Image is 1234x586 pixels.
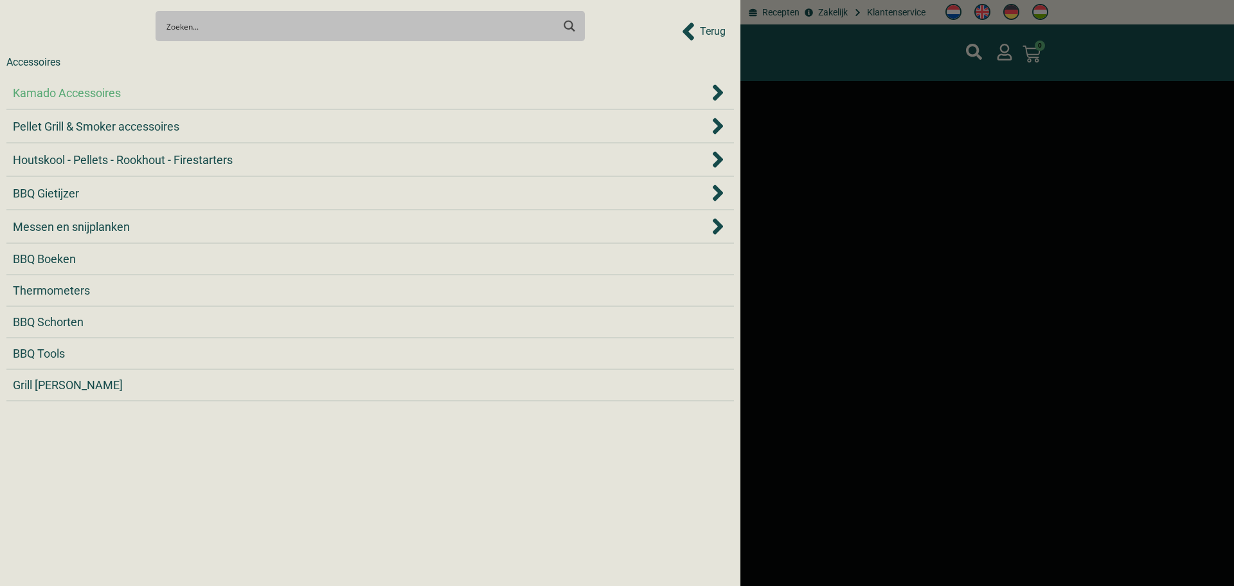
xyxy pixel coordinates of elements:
[13,84,709,102] a: Kamado Accessoires
[13,376,123,394] span: Grill [PERSON_NAME]
[13,250,728,268] a: BBQ Boeken
[13,183,728,203] div: BBQ Gietijzer
[13,376,728,394] a: Grill [PERSON_NAME]
[13,282,90,299] span: Thermometers
[6,55,60,70] div: Accessoires
[13,313,84,331] span: BBQ Schorten
[13,151,233,169] span: Houtskool - Pellets - Rookhout - Firestarters
[13,282,728,299] a: Thermometers
[169,15,555,37] form: Search form
[13,118,179,135] span: Pellet Grill & Smoker accessoires
[13,185,709,202] a: BBQ Gietijzer
[13,218,130,235] span: Messen en snijplanken
[13,150,728,169] div: Houtskool - Pellets - Rookhout - Firestarters
[13,313,728,331] a: BBQ Schorten
[13,250,76,268] span: BBQ Boeken
[13,185,79,202] span: BBQ Gietijzer
[13,376,728,394] div: Grill Bill Merchandise
[13,116,728,136] div: Pellet Grill &amp; Smoker accessoires
[166,14,553,38] input: Search input
[13,345,65,362] span: BBQ Tools
[13,345,728,362] a: BBQ Tools
[13,151,709,169] a: Houtskool - Pellets - Rookhout - Firestarters
[13,84,121,102] span: Kamado Accessoires
[13,217,728,236] div: Messen en snijplanken
[13,218,709,235] a: Messen en snijplanken
[559,15,581,37] button: Search magnifier button
[13,83,728,102] div: Kamado Accessoires
[13,118,709,135] a: Pellet Grill & Smoker accessoires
